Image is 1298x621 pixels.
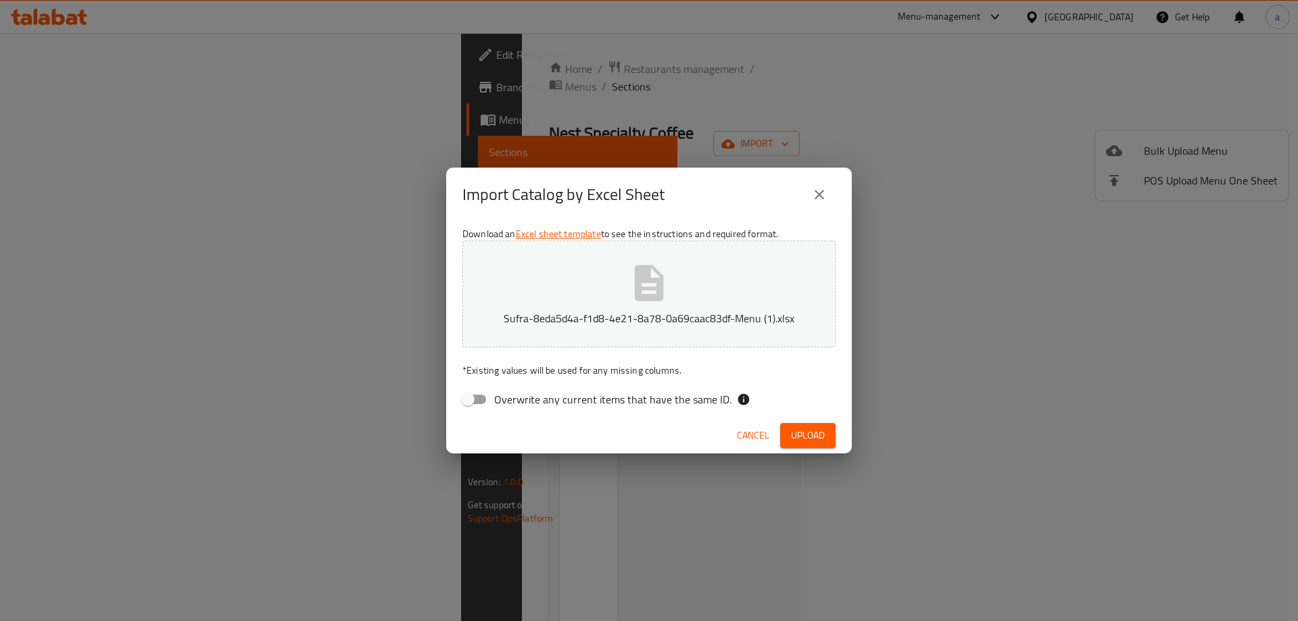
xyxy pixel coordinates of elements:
button: close [803,178,836,211]
p: Sufra-8eda5d4a-f1d8-4e21-8a78-0a69caac83df-Menu (1).xlsx [483,310,815,326]
div: Download an to see the instructions and required format. [446,222,852,418]
span: Upload [791,427,825,444]
span: Cancel [737,427,769,444]
p: Existing values will be used for any missing columns. [462,364,836,377]
span: Overwrite any current items that have the same ID. [494,391,731,407]
button: Sufra-8eda5d4a-f1d8-4e21-8a78-0a69caac83df-Menu (1).xlsx [462,241,836,347]
button: Upload [780,423,836,448]
a: Excel sheet template [516,225,601,243]
h2: Import Catalog by Excel Sheet [462,184,665,205]
button: Cancel [731,423,775,448]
